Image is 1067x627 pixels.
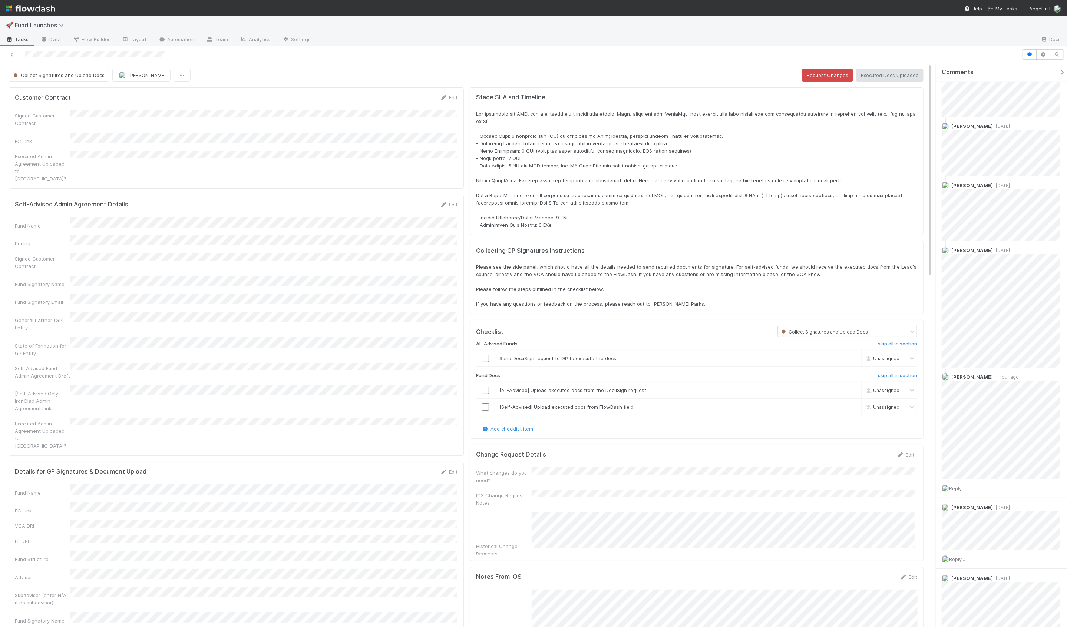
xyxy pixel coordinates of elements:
[988,6,1017,11] span: My Tasks
[949,556,965,562] span: Reply...
[499,387,646,393] span: [AL-Advised] Upload executed docs from the DocuSign request
[942,504,949,511] img: avatar_04f2f553-352a-453f-b9fb-c6074dc60769.png
[499,404,634,410] span: [Self-Advised] Upload executed docs from FlowDash field
[15,281,70,288] div: Fund Signatory Name
[15,591,70,606] div: Subadviser (enter N/A if no subadvisor)
[15,94,71,102] h5: Customer Contract
[6,22,13,28] span: 🚀
[15,153,70,182] div: Executed Admin Agreement Uploaded to [GEOGRAPHIC_DATA]?
[15,555,70,563] div: Fund Structure
[942,555,949,563] img: avatar_04f2f553-352a-453f-b9fb-c6074dc60769.png
[476,264,918,307] span: Please see the side panel, which should have all the details needed to send required documents fo...
[15,298,70,306] div: Fund Signatory Email
[15,489,70,497] div: Fund Name
[897,452,914,458] a: Edit
[942,123,949,130] img: avatar_892eb56c-5b5a-46db-bf0b-2a9023d0e8f8.png
[993,505,1010,510] span: [DATE]
[900,574,917,580] a: Edit
[9,69,109,82] button: Collect Signatures and Upload Docs
[200,34,234,46] a: Team
[15,137,70,145] div: FC Link
[476,543,532,557] div: Historical Change Requests
[802,69,853,82] button: Request Changes
[780,329,868,335] span: Collect Signatures and Upload Docs
[476,111,917,228] span: Lor ipsumdolo sit AMEt con a elitsedd eiu t incidi utla etdolo. Magn, aliqu eni adm VeniaMqui nos...
[276,34,317,46] a: Settings
[12,72,105,78] span: Collect Signatures and Upload Docs
[15,21,67,29] span: Fund Launches
[1029,6,1051,11] span: AngelList
[476,373,500,379] h6: Fund Docs
[15,342,70,357] div: State of Formation for GP Entity
[476,328,503,336] h5: Checklist
[482,426,533,432] a: Add checklist item
[942,182,949,189] img: avatar_56903d4e-183f-4548-9968-339ac63075ae.png
[476,247,917,255] h5: Collecting GP Signatures Instructions
[951,374,993,380] span: [PERSON_NAME]
[949,485,965,491] span: Reply...
[440,94,457,100] a: Edit
[35,34,67,46] a: Data
[964,5,982,12] div: Help
[15,222,70,229] div: Fund Name
[15,240,70,247] div: Pricing
[942,69,974,76] span: Comments
[864,387,899,393] span: Unassigned
[856,69,924,82] button: Executed Docs Uploaded
[864,404,899,409] span: Unassigned
[119,72,126,79] img: avatar_56903d4e-183f-4548-9968-339ac63075ae.png
[951,123,993,129] span: [PERSON_NAME]
[15,201,128,208] h5: Self-Advised Admin Agreement Details
[476,451,546,458] h5: Change Request Details
[993,183,1010,188] span: [DATE]
[128,72,166,78] span: [PERSON_NAME]
[476,573,522,581] h5: Notes From IOS
[15,522,70,530] div: VCA DRI
[942,575,949,582] img: avatar_56903d4e-183f-4548-9968-339ac63075ae.png
[951,247,993,253] span: [PERSON_NAME]
[942,373,949,381] img: avatar_56903d4e-183f-4548-9968-339ac63075ae.png
[878,341,917,347] h6: skip all in section
[988,5,1017,12] a: My Tasks
[15,255,70,270] div: Signed Customer Contract
[73,36,110,43] span: Flow Builder
[15,365,70,379] div: Self-Advised Fund Admin Agreement Draft
[942,247,949,254] img: avatar_04f2f553-352a-453f-b9fb-c6074dc60769.png
[112,69,171,82] button: [PERSON_NAME]
[864,356,899,361] span: Unassigned
[15,420,70,449] div: Executed Admin Agreement Uploaded to [GEOGRAPHIC_DATA]?
[15,112,70,127] div: Signed Customer Contract
[993,123,1010,129] span: [DATE]
[942,485,949,492] img: avatar_04f2f553-352a-453f-b9fb-c6074dc60769.png
[15,316,70,331] div: General Partner (GP) Entity
[476,341,518,347] h6: AL-Advised Funds
[1054,5,1061,13] img: avatar_04f2f553-352a-453f-b9fb-c6074dc60769.png
[15,574,70,581] div: Adviser
[476,469,532,484] div: What changes do you need?
[476,94,917,101] h5: Stage SLA and Timeline
[993,374,1019,380] span: 1 hour ago
[993,248,1010,253] span: [DATE]
[6,36,29,43] span: Tasks
[67,34,116,46] a: Flow Builder
[1035,34,1067,46] a: Docs
[476,492,532,507] div: IOS Change Request Notes
[993,575,1010,581] span: [DATE]
[951,504,993,510] span: [PERSON_NAME]
[499,355,616,361] span: Send DocuSign request to GP to execute the docs
[440,202,457,208] a: Edit
[440,469,457,475] a: Edit
[15,468,146,475] h5: Details for GP Signatures & Document Upload
[6,2,55,15] img: logo-inverted-e16ddd16eac7371096b0.svg
[152,34,200,46] a: Automation
[951,575,993,581] span: [PERSON_NAME]
[116,34,152,46] a: Layout
[15,537,70,545] div: FF DRI
[878,373,917,382] a: skip all in section
[15,507,70,514] div: FC Link
[234,34,276,46] a: Analytics
[15,617,70,624] div: Fund Signatory Name
[878,373,917,379] h6: skip all in section
[15,390,70,412] div: [Self-Advised Only] IronClad Admin Agreement Link
[951,182,993,188] span: [PERSON_NAME]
